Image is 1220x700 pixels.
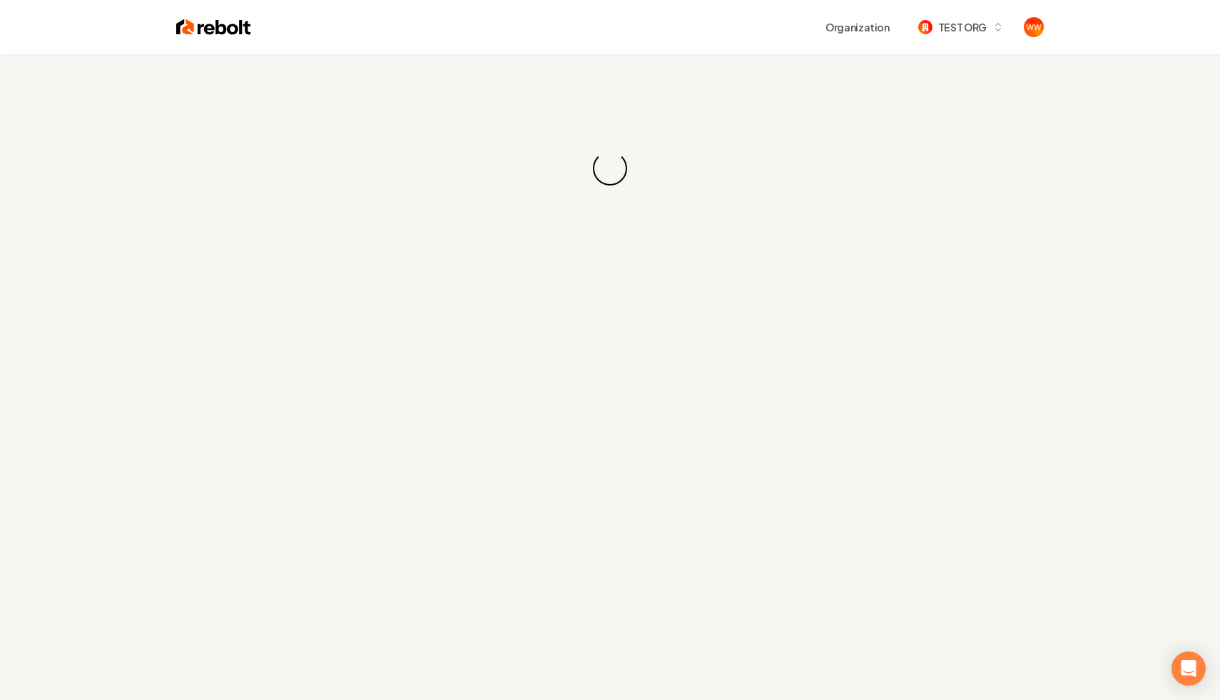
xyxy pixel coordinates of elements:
[938,20,987,35] span: TEST ORG
[1171,651,1206,686] div: Open Intercom Messenger
[918,20,932,34] img: TEST ORG
[593,151,627,186] div: Loading
[176,17,251,37] img: Rebolt Logo
[1024,17,1044,37] button: Open user button
[817,14,898,40] button: Organization
[1024,17,1044,37] img: Will Wallace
